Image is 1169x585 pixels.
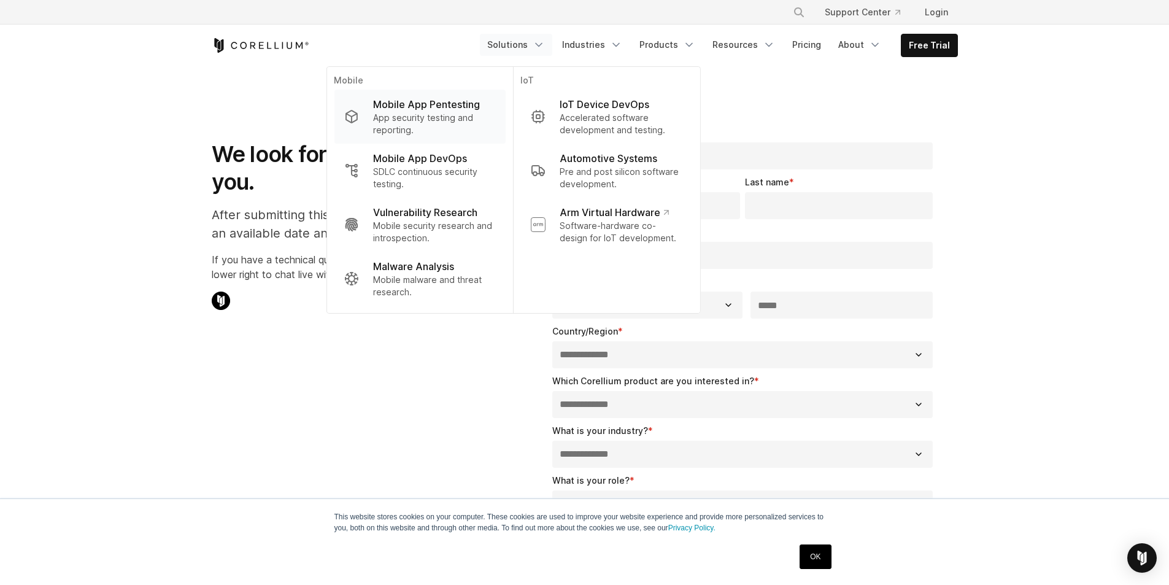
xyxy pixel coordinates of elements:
[831,34,889,56] a: About
[800,544,831,569] a: OK
[552,425,648,436] span: What is your industry?
[373,220,495,244] p: Mobile security research and introspection.
[560,97,649,112] p: IoT Device DevOps
[480,34,958,57] div: Navigation Menu
[212,252,508,282] p: If you have a technical question, click on the Corellium icon in the lower right to chat live wit...
[560,205,668,220] p: Arm Virtual Hardware
[915,1,958,23] a: Login
[334,90,505,144] a: Mobile App Pentesting App security testing and reporting.
[373,112,495,136] p: App security testing and reporting.
[373,205,477,220] p: Vulnerability Research
[745,177,789,187] span: Last name
[212,38,309,53] a: Corellium Home
[778,1,958,23] div: Navigation Menu
[212,206,508,242] p: After submitting this form you'll be able to select an available date and time for a virtual meet...
[373,259,454,274] p: Malware Analysis
[520,90,692,144] a: IoT Device DevOps Accelerated software development and testing.
[901,34,957,56] a: Free Trial
[334,74,505,90] p: Mobile
[520,144,692,198] a: Automotive Systems Pre and post silicon software development.
[520,74,692,90] p: IoT
[560,112,682,136] p: Accelerated software development and testing.
[212,292,230,310] img: Corellium Chat Icon
[1127,543,1157,573] div: Open Intercom Messenger
[212,141,508,196] h1: We look forward to meeting you.
[334,511,835,533] p: This website stores cookies on your computer. These cookies are used to improve your website expe...
[334,252,505,306] a: Malware Analysis Mobile malware and threat research.
[705,34,782,56] a: Resources
[552,475,630,486] span: What is your role?
[560,166,682,190] p: Pre and post silicon software development.
[373,151,467,166] p: Mobile App DevOps
[552,326,618,336] span: Country/Region
[373,166,495,190] p: SDLC continuous security testing.
[520,198,692,252] a: Arm Virtual Hardware Software-hardware co-design for IoT development.
[560,220,682,244] p: Software-hardware co-design for IoT development.
[555,34,630,56] a: Industries
[785,34,828,56] a: Pricing
[334,144,505,198] a: Mobile App DevOps SDLC continuous security testing.
[788,1,810,23] button: Search
[552,376,754,386] span: Which Corellium product are you interested in?
[334,198,505,252] a: Vulnerability Research Mobile security research and introspection.
[480,34,552,56] a: Solutions
[668,524,716,532] a: Privacy Policy.
[815,1,910,23] a: Support Center
[373,97,480,112] p: Mobile App Pentesting
[373,274,495,298] p: Mobile malware and threat research.
[560,151,657,166] p: Automotive Systems
[632,34,703,56] a: Products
